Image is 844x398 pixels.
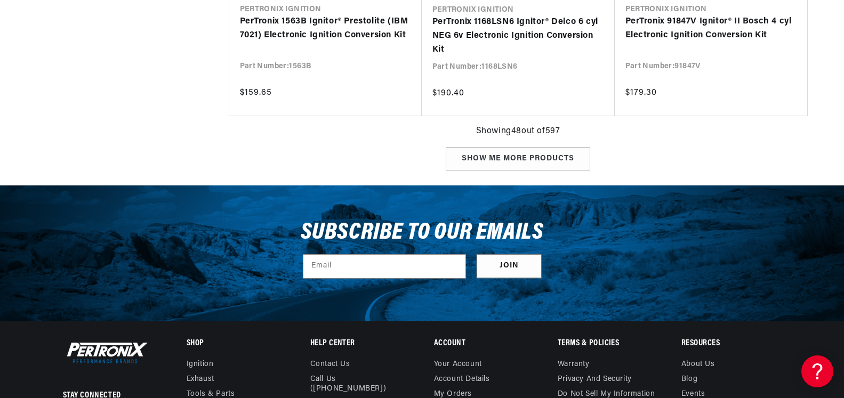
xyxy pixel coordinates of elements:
[446,147,590,171] div: Show me more products
[434,372,490,387] a: Account details
[558,360,590,372] a: Warranty
[303,255,465,278] input: Email
[310,360,350,372] a: Contact us
[301,223,544,243] h3: Subscribe to our emails
[625,15,797,42] a: PerTronix 91847V Ignitor® II Bosch 4 cyl Electronic Ignition Conversion Kit
[310,372,402,396] a: Call Us ([PHONE_NUMBER])
[187,360,214,372] a: Ignition
[434,360,482,372] a: Your account
[558,372,632,387] a: Privacy and Security
[681,372,697,387] a: Blog
[63,340,148,365] img: Pertronix
[476,125,560,139] span: Showing 48 out of 597
[432,15,604,56] a: PerTronix 1168LSN6 Ignitor® Delco 6 cyl NEG 6v Electronic Ignition Conversion Kit
[477,254,542,278] button: Subscribe
[187,372,214,387] a: Exhaust
[240,15,411,42] a: PerTronix 1563B Ignitor® Prestolite (IBM 7021) Electronic Ignition Conversion Kit
[681,360,715,372] a: About Us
